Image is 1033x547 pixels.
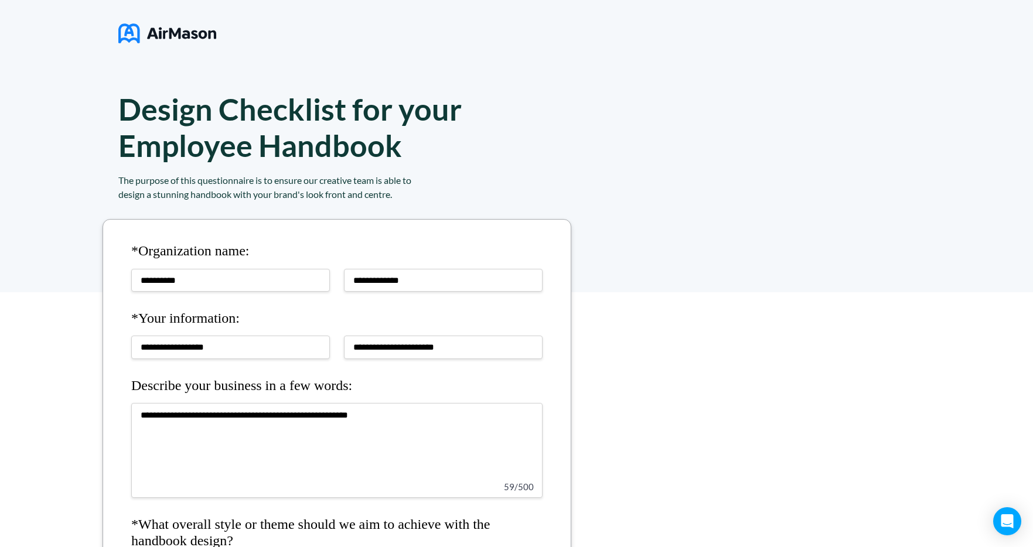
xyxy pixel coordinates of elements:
[131,310,543,327] h4: *Your information:
[118,173,599,187] div: The purpose of this questionnaire is to ensure our creative team is able to
[118,187,599,201] div: design a stunning handbook with your brand's look front and centre.
[131,378,543,394] h4: Describe your business in a few words:
[131,243,543,259] h4: *Organization name:
[504,481,534,492] span: 59 / 500
[993,507,1021,535] div: Open Intercom Messenger
[118,19,216,48] img: logo
[118,91,462,163] h1: Design Checklist for your Employee Handbook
